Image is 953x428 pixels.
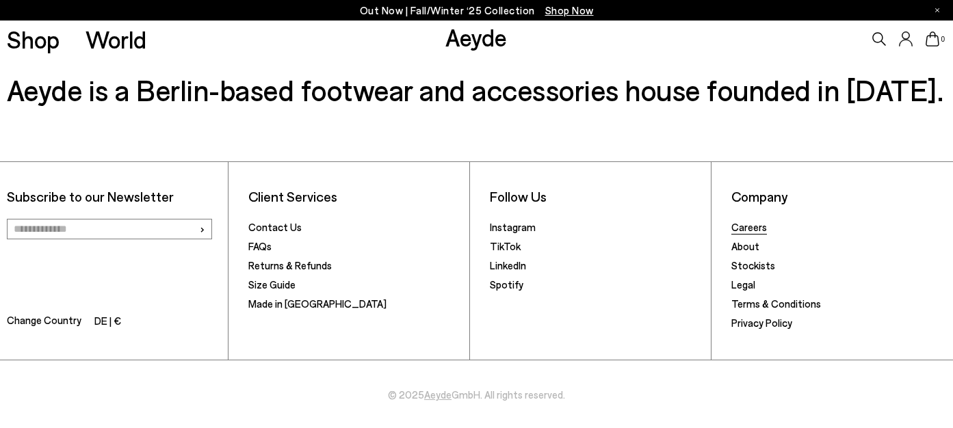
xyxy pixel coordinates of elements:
li: Client Services [248,188,463,205]
a: World [86,27,146,51]
a: TikTok [490,240,521,252]
a: Returns & Refunds [248,259,332,271]
a: Aeyde [424,388,452,401]
a: Careers [731,221,767,233]
li: Company [731,188,947,205]
li: Follow Us [490,188,705,205]
a: LinkedIn [490,259,526,271]
span: Change Country [7,312,81,332]
p: Out Now | Fall/Winter ‘25 Collection [360,2,594,19]
p: Subscribe to our Newsletter [7,188,222,205]
a: Spotify [490,278,523,291]
li: DE | € [94,312,121,332]
a: Made in [GEOGRAPHIC_DATA] [248,297,387,310]
a: Stockists [731,259,775,271]
a: Instagram [490,221,536,233]
h3: Aeyde is a Berlin-based footwear and accessories house founded in [DATE]. [7,71,947,109]
a: Contact Us [248,221,302,233]
a: About [731,240,759,252]
span: › [199,219,205,239]
a: Legal [731,278,755,291]
a: Terms & Conditions [731,297,821,310]
a: FAQs [248,240,272,252]
span: 0 [939,36,946,43]
span: Navigate to /collections/new-in [545,4,594,16]
a: Size Guide [248,278,296,291]
a: Aeyde [445,23,507,51]
a: Shop [7,27,60,51]
a: Privacy Policy [731,317,792,329]
a: 0 [926,31,939,46]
